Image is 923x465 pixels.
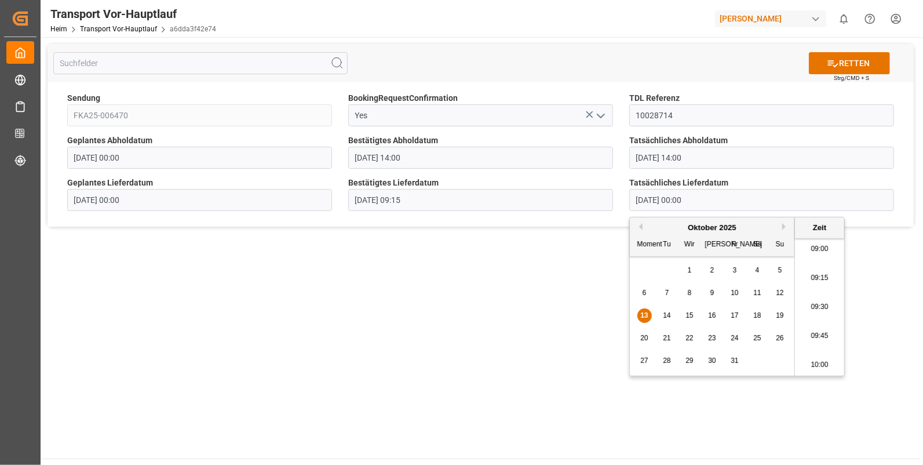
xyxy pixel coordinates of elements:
[683,263,697,278] div: Wählen Mittwoch, 1. Oktober 2025
[773,331,787,346] div: Wählen Sonntag, 26. Oktober 2025
[629,178,728,187] font: Tatsächliches Lieferdatum
[795,322,844,351] li: 09:45
[708,311,716,319] span: 16
[731,289,738,297] span: 10
[795,351,844,380] li: 10:00
[633,259,791,372] div: Monat 2025-10
[857,6,883,32] button: Hilfe-Center
[705,263,720,278] div: Wählen Donnerstag, 2. Oktober 2025
[685,357,693,365] span: 29
[80,25,157,33] a: Transport Vor-Hauptlauf
[776,289,783,297] span: 12
[710,289,714,297] span: 9
[663,357,670,365] span: 28
[660,286,674,300] div: Wählen Dienstag, 7. Oktober 2025
[750,331,765,346] div: Wählen Sie Samstag, 25. Oktober 2025
[750,286,765,300] div: Wählen Sie Samstag, 11. Oktober 2025
[685,334,693,342] span: 22
[660,308,674,323] div: Wählen Dienstag, 14. Oktober 2025
[640,357,648,365] span: 27
[637,354,652,368] div: Wählen Sie Montag, 27. Oktober 2025
[778,266,782,274] span: 5
[715,8,831,30] button: [PERSON_NAME]
[348,136,438,145] font: Bestätigtes Abholdatum
[348,189,613,211] input: TT. MM.JJJJ HH:MM
[831,6,857,32] button: 0 neue Benachrichtigungen anzeigen
[640,311,648,319] span: 13
[592,107,609,125] button: Menü öffnen
[773,263,787,278] div: Wählen Sonntag, 5. Oktober 2025
[776,334,783,342] span: 26
[629,136,728,145] font: Tatsächliches Abholdatum
[773,308,787,323] div: Wählen Sonntag, 19. Oktober 2025
[683,308,697,323] div: Wählen Sie Mittwoch, 15. Oktober 2025
[637,331,652,346] div: Wählen Sie Montag, 20. Oktober 2025
[53,52,348,74] input: Suchfelder
[67,178,153,187] font: Geplantes Lieferdatum
[348,93,458,103] font: BookingRequestConfirmation
[67,93,100,103] font: Sendung
[67,136,152,145] font: Geplantes Abholdatum
[705,331,720,346] div: Wählen Donnerstag, 23. Oktober 2025
[705,286,720,300] div: Wählen Donnerstag, 9. Oktober 2025
[753,289,761,297] span: 11
[629,189,894,211] input: TT. MM.JJJJ HH:MM
[660,238,674,252] div: Tu
[683,331,697,346] div: Wählen Sie Mittwoch, 22. Oktober 2025
[753,334,761,342] span: 25
[728,238,742,252] div: Fr
[798,222,841,234] div: Zeit
[685,311,693,319] span: 15
[773,286,787,300] div: Wählen Sie Sonntag, 12. Oktober 2025
[683,238,697,252] div: Wir
[731,334,738,342] span: 24
[753,311,761,319] span: 18
[731,357,738,365] span: 31
[663,334,670,342] span: 21
[705,308,720,323] div: Wählen Donnerstag, 16. Oktober 2025
[776,311,783,319] span: 19
[688,266,692,274] span: 1
[705,238,720,252] div: [PERSON_NAME]
[708,357,716,365] span: 30
[348,178,439,187] font: Bestätigtes Lieferdatum
[750,238,765,252] div: Sa
[809,52,890,74] button: RETTEN
[834,74,869,82] span: Strg/CMD + S
[728,263,742,278] div: Wählen Freitag, 3. Oktober 2025
[660,331,674,346] div: Wählen Dienstag, 21. Oktober 2025
[640,334,648,342] span: 20
[795,235,844,264] li: 09:00
[67,189,332,211] input: TT.MM.JJJJ HH:MM
[728,286,742,300] div: Wählen Freitag, 10. Oktober 2025
[728,331,742,346] div: Wählen Freitag, 24. Oktober 2025
[630,222,794,234] div: Oktober 2025
[660,354,674,368] div: Wählen Dienstag, 28. Oktober 2025
[773,238,787,252] div: Su
[637,286,652,300] div: Wählen Sie Montag, 6. Oktober 2025
[665,289,669,297] span: 7
[643,289,647,297] span: 6
[629,147,894,169] input: TT. MM.JJJJ HH:MM
[795,293,844,322] li: 09:30
[629,93,680,103] font: TDL Referenz
[750,308,765,323] div: Wählen Sie Samstag, 18. Oktober 2025
[756,266,760,274] span: 4
[50,5,216,23] div: Transport Vor-Hauptlauf
[728,354,742,368] div: Wählen Sie Freitag, 31. Oktober 2025
[663,311,670,319] span: 14
[705,354,720,368] div: Wählen Donnerstag, 30. Oktober 2025
[720,13,782,25] font: [PERSON_NAME]
[731,311,738,319] span: 17
[67,147,332,169] input: TT.MM.JJJJ HH:MM
[708,334,716,342] span: 23
[636,223,643,230] button: Vormonat
[839,57,870,70] font: RETTEN
[637,308,652,323] div: Wählen Sie Montag, 13. Oktober 2025
[795,264,844,293] li: 09:15
[728,308,742,323] div: Wählen Freitag, 17. Oktober 2025
[637,238,652,252] div: Moment
[750,263,765,278] div: Wählen Sie Samstag, 4. Oktober 2025
[50,25,67,33] a: Heim
[688,289,692,297] span: 8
